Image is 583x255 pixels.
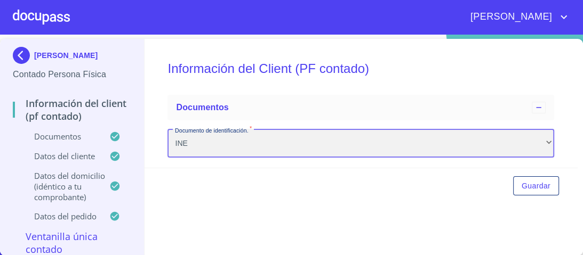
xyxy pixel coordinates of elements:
div: [PERSON_NAME] [13,47,131,68]
p: [PERSON_NAME] [34,51,98,60]
p: Datos del cliente [13,151,109,161]
p: Información del Client (PF contado) [13,97,131,122]
button: account of current user [462,9,570,26]
img: Docupass spot blue [13,47,34,64]
button: Guardar [513,176,559,196]
p: Documentos [13,131,109,142]
p: Datos del domicilio (idéntico a tu comprobante) [13,170,109,202]
span: Guardar [522,179,550,193]
span: [PERSON_NAME] [462,9,557,26]
div: INE [167,129,554,158]
h5: Información del Client (PF contado) [167,47,554,91]
p: Datos del pedido [13,211,109,221]
p: Contado Persona Física [13,68,131,81]
div: Documentos [167,95,554,120]
span: Documentos [176,103,228,112]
